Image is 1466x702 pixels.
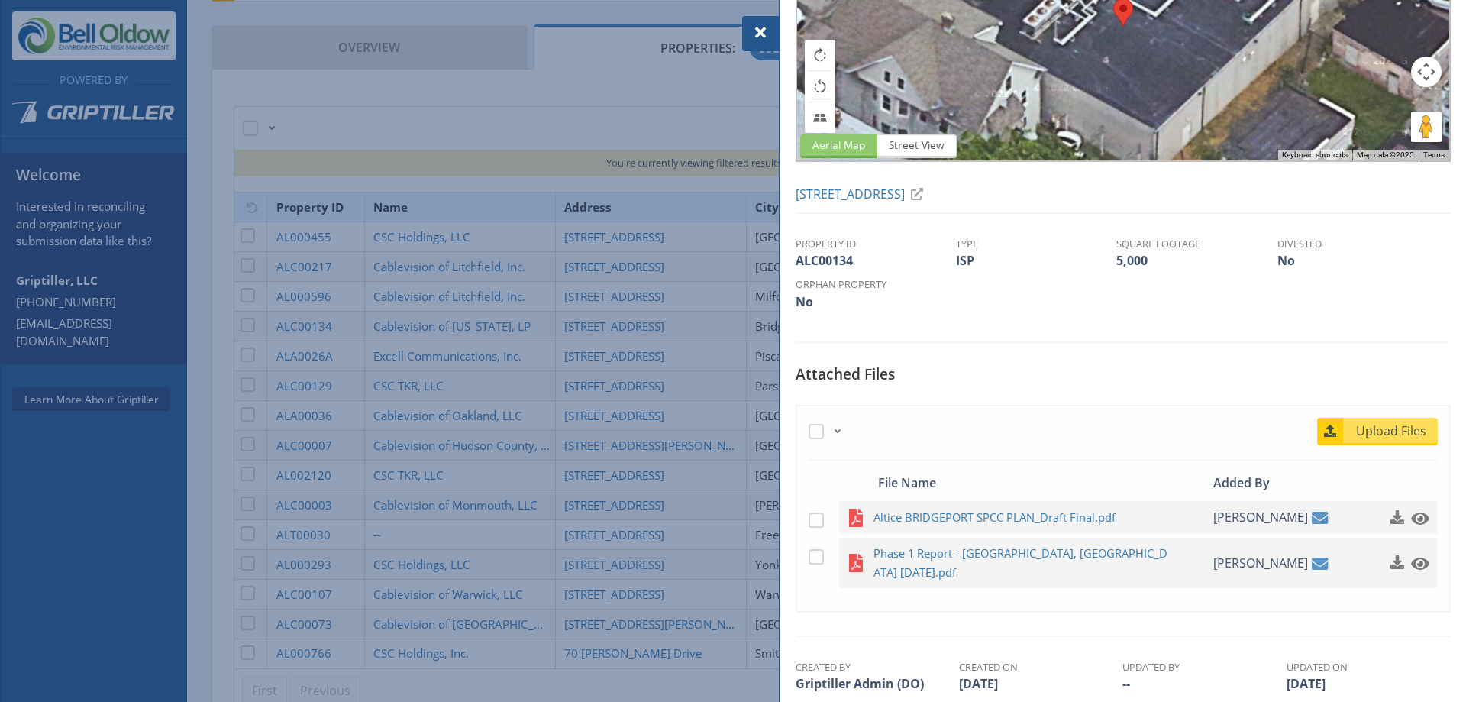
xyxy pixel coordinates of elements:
div: File Name [873,472,1209,493]
td: Griptiller Admin (DO) [796,675,956,693]
th: Created By [796,660,956,675]
button: Drag Pegman onto the map to open Street View [1411,112,1442,142]
span: No [1277,252,1295,269]
th: Divested [1277,237,1438,251]
span: Upload Files [1345,422,1438,440]
a: Click to preview this file [1406,549,1426,577]
span: 5,000 [1116,252,1148,269]
span: Map data ©2025 [1357,150,1414,159]
button: Keyboard shortcuts [1282,150,1348,160]
a: Click to preview this file [1406,504,1426,532]
a: [STREET_ADDRESS] [796,186,929,202]
th: Square Footage [1116,237,1277,251]
button: Tilt map [805,102,835,133]
button: Map camera controls [1411,57,1442,87]
a: Upload Files [1317,418,1438,445]
button: Rotate map clockwise [805,40,835,70]
a: Phase 1 Report - [GEOGRAPHIC_DATA], [GEOGRAPHIC_DATA] [DATE].pdf [873,544,1209,582]
th: Updated By [1122,660,1283,675]
th: Orphan Property [796,277,956,292]
span: No [796,293,813,310]
span: ALC00134 [796,252,853,269]
span: [PERSON_NAME] [1213,501,1308,534]
div: Added By [1209,472,1329,493]
span: Phase 1 Report - [GEOGRAPHIC_DATA], [GEOGRAPHIC_DATA] [DATE].pdf [873,544,1172,582]
a: Altice BRIDGEPORT SPCC PLAN_Draft Final.pdf [873,508,1209,527]
span: Street View [877,134,957,158]
td: -- [1122,675,1283,693]
span: Aerial Map [800,134,877,158]
th: Type [956,237,1116,251]
th: Updated On [1287,660,1447,675]
span: Altice BRIDGEPORT SPCC PLAN_Draft Final.pdf [873,508,1172,527]
th: Property ID [796,237,956,251]
span: [PERSON_NAME] [1213,547,1308,580]
button: Rotate map counterclockwise [805,71,835,102]
td: [DATE] [1287,675,1447,693]
span: ISP [956,252,974,269]
a: Terms (opens in new tab) [1423,150,1445,159]
td: [DATE] [959,675,1119,693]
th: Created On [959,660,1119,675]
h5: Attached Files [796,366,1451,394]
